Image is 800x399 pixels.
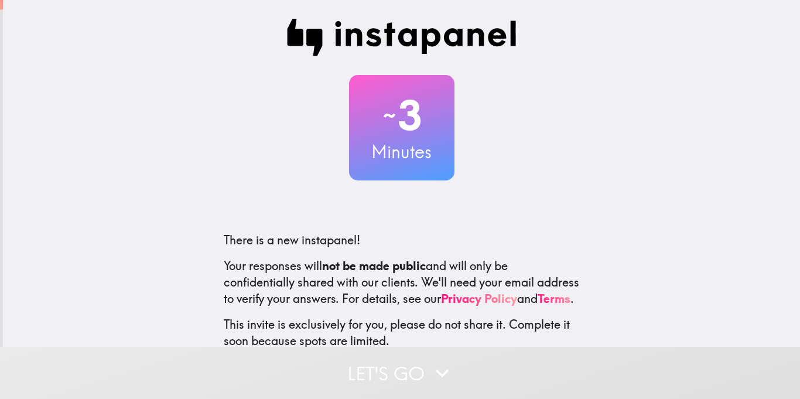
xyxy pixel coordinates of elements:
[322,258,426,273] b: not be made public
[224,233,360,247] span: There is a new instapanel!
[224,316,580,349] p: This invite is exclusively for you, please do not share it. Complete it soon because spots are li...
[287,19,517,56] img: Instapanel
[349,139,454,164] h3: Minutes
[441,291,517,306] a: Privacy Policy
[349,91,454,139] h2: 3
[224,258,580,307] p: Your responses will and will only be confidentially shared with our clients. We'll need your emai...
[538,291,570,306] a: Terms
[381,98,398,133] span: ~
